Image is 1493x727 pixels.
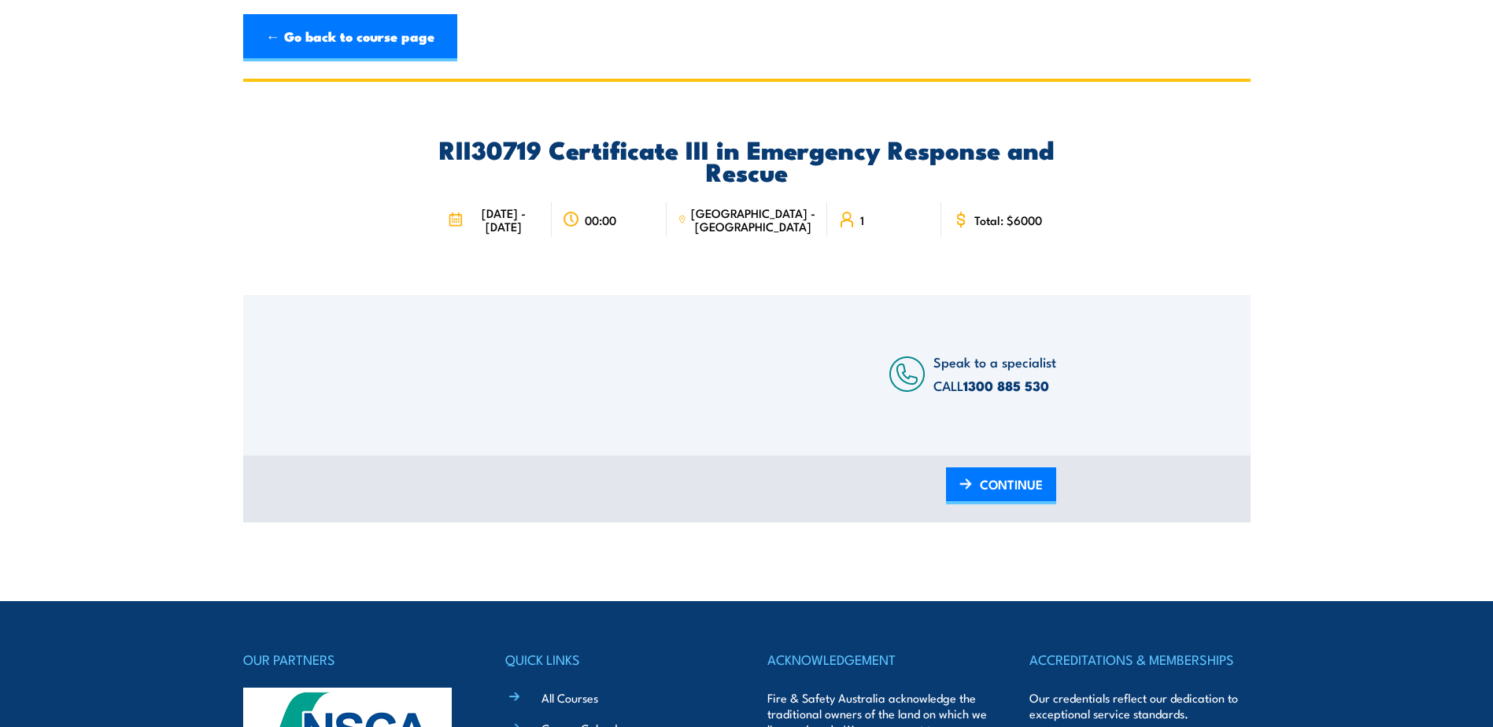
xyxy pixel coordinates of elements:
[467,206,541,233] span: [DATE] - [DATE]
[541,689,598,706] a: All Courses
[243,648,464,670] h4: OUR PARTNERS
[585,213,616,227] span: 00:00
[1029,690,1250,721] p: Our credentials reflect our dedication to exceptional service standards.
[1029,648,1250,670] h4: ACCREDITATIONS & MEMBERSHIPS
[243,14,457,61] a: ← Go back to course page
[980,463,1043,505] span: CONTINUE
[963,375,1049,396] a: 1300 885 530
[946,467,1056,504] a: CONTINUE
[860,213,864,227] span: 1
[437,138,1056,182] h2: RII30719 Certificate III in Emergency Response and Rescue
[933,352,1056,395] span: Speak to a specialist CALL
[691,206,816,233] span: [GEOGRAPHIC_DATA] - [GEOGRAPHIC_DATA]
[974,213,1042,227] span: Total: $6000
[767,648,988,670] h4: ACKNOWLEDGEMENT
[505,648,726,670] h4: QUICK LINKS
